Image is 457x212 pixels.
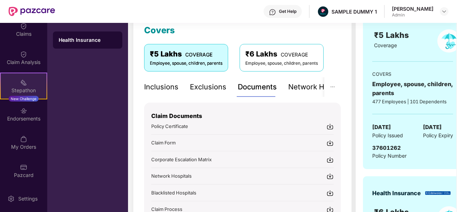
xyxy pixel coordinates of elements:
[269,9,276,16] img: svg+xml;base64,PHN2ZyBpZD0iSGVscC0zMngzMiIgeG1sbnM9Imh0dHA6Ly93d3cudzMub3JnLzIwMDAvc3ZnIiB3aWR0aD...
[324,77,341,97] button: ellipsis
[9,7,55,16] img: New Pazcare Logo
[288,82,351,93] div: Network Hospitals
[372,132,403,139] span: Policy Issued
[238,82,277,93] div: Documents
[144,25,175,35] span: Covers
[372,80,453,98] div: Employee, spouse, children, parents
[245,60,318,67] div: Employee, spouse, children, parents
[374,30,411,40] span: ₹5 Lakhs
[423,132,453,139] span: Policy Expiry
[425,191,451,195] img: insurerLogo
[1,87,46,94] div: Stepathon
[392,12,433,18] div: Admin
[190,82,226,93] div: Exclusions
[441,9,447,14] img: svg+xml;base64,PHN2ZyBpZD0iRHJvcGRvd24tMzJ4MzIiIHhtbG5zPSJodHRwOi8vd3d3LnczLm9yZy8yMDAwL3N2ZyIgd2...
[392,5,433,12] div: [PERSON_NAME]
[318,6,328,17] img: Pazcare_Alternative_logo-01-01.png
[245,49,318,60] div: ₹6 Lakhs
[8,195,15,202] img: svg+xml;base64,PHN2ZyBpZD0iU2V0dGluZy0yMHgyMCIgeG1sbnM9Imh0dHA6Ly93d3cudzMub3JnLzIwMDAvc3ZnIiB3aW...
[185,51,212,58] span: COVERAGE
[326,156,334,163] img: svg+xml;base64,PHN2ZyBpZD0iRG93bmxvYWQtMjR4MjQiIHhtbG5zPSJodHRwOi8vd3d3LnczLm9yZy8yMDAwL3N2ZyIgd2...
[372,144,401,151] span: 37601262
[281,51,308,58] span: COVERAGE
[151,206,182,212] span: Claim Process
[20,107,27,114] img: svg+xml;base64,PHN2ZyBpZD0iRW5kb3JzZW1lbnRzIiB4bWxucz0iaHR0cDovL3d3dy53My5vcmcvMjAwMC9zdmciIHdpZH...
[151,157,212,162] span: Corporate Escalation Matrix
[279,9,296,14] div: Get Help
[326,189,334,197] img: svg+xml;base64,PHN2ZyBpZD0iRG93bmxvYWQtMjR4MjQiIHhtbG5zPSJodHRwOi8vd3d3LnczLm9yZy8yMDAwL3N2ZyIgd2...
[20,135,27,143] img: svg+xml;base64,PHN2ZyBpZD0iTXlfT3JkZXJzIiBkYXRhLW5hbWU9Ik15IE9yZGVycyIgeG1sbnM9Imh0dHA6Ly93d3cudz...
[20,79,27,86] img: svg+xml;base64,PHN2ZyB4bWxucz0iaHR0cDovL3d3dy53My5vcmcvMjAwMC9zdmciIHdpZHRoPSIyMSIgaGVpZ2h0PSIyMC...
[326,139,334,147] img: svg+xml;base64,PHN2ZyBpZD0iRG93bmxvYWQtMjR4MjQiIHhtbG5zPSJodHRwOi8vd3d3LnczLm9yZy8yMDAwL3N2ZyIgd2...
[372,70,453,78] div: COVERS
[151,123,188,129] span: Policy Certificate
[151,190,196,196] span: Blacklisted Hospitals
[20,164,27,171] img: svg+xml;base64,PHN2ZyBpZD0iUGF6Y2FyZCIgeG1sbnM9Imh0dHA6Ly93d3cudzMub3JnLzIwMDAvc3ZnIiB3aWR0aD0iMj...
[423,123,442,132] span: [DATE]
[331,8,377,15] div: SAMPLE DUMMY 1
[372,153,407,159] span: Policy Number
[326,123,334,130] img: svg+xml;base64,PHN2ZyBpZD0iRG93bmxvYWQtMjR4MjQiIHhtbG5zPSJodHRwOi8vd3d3LnczLm9yZy8yMDAwL3N2ZyIgd2...
[374,42,397,48] span: Coverage
[330,84,335,89] span: ellipsis
[372,98,453,105] div: 477 Employees | 101 Dependents
[151,173,192,179] span: Network Hospitals
[151,112,334,120] p: Claim Documents
[372,123,391,132] span: [DATE]
[59,36,117,44] div: Health Insurance
[144,82,178,93] div: Inclusions
[20,51,27,58] img: svg+xml;base64,PHN2ZyBpZD0iQ2xhaW0iIHhtbG5zPSJodHRwOi8vd3d3LnczLm9yZy8yMDAwL3N2ZyIgd2lkdGg9IjIwIi...
[150,49,222,60] div: ₹5 Lakhs
[9,96,39,102] div: New Challenge
[151,140,176,146] span: Claim Form
[16,195,40,202] div: Settings
[150,60,222,67] div: Employee, spouse, children, parents
[326,173,334,180] img: svg+xml;base64,PHN2ZyBpZD0iRG93bmxvYWQtMjR4MjQiIHhtbG5zPSJodHRwOi8vd3d3LnczLm9yZy8yMDAwL3N2ZyIgd2...
[20,23,27,30] img: svg+xml;base64,PHN2ZyBpZD0iQ2xhaW0iIHhtbG5zPSJodHRwOi8vd3d3LnczLm9yZy8yMDAwL3N2ZyIgd2lkdGg9IjIwIi...
[372,189,421,198] div: Health Insurance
